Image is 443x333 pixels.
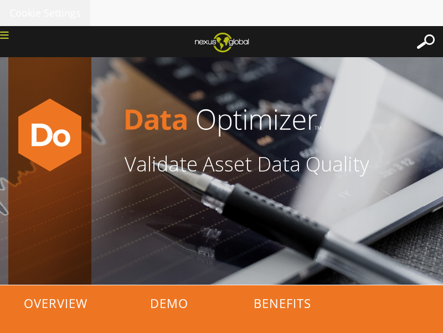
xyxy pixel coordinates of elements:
[125,85,435,154] img: DataOpthorizontal-no-icon
[114,285,224,321] p: DEMO
[11,96,89,174] img: Data-optimizer
[186,29,257,56] img: ng_logo_web
[125,154,435,174] h1: Validate Asset Data Quality
[227,285,338,321] p: BENEFITS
